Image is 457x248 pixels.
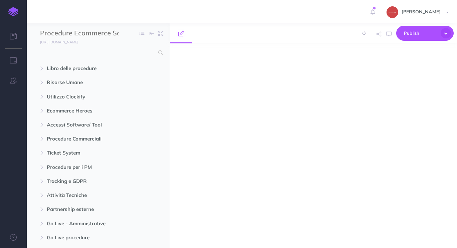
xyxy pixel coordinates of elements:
span: Ecommerce Heroes [47,107,121,115]
a: [URL][DOMAIN_NAME] [27,38,85,45]
span: [PERSON_NAME] [398,9,444,15]
span: Ticket System [47,149,121,157]
button: Publish [396,26,454,41]
img: 272305e6071d9c425e97da59a84c7026.jpg [387,6,398,18]
span: Go Live procedure [47,234,121,242]
span: Partnership esterne [47,205,121,213]
span: Accessi Software/ Tool [47,121,121,129]
span: Utilizzo Clockify [47,93,121,101]
span: Procedure Commerciali [47,135,121,143]
span: Libro delle procedure [47,64,121,72]
input: Search [40,47,154,59]
span: Publish [404,28,437,38]
small: [URL][DOMAIN_NAME] [40,40,78,44]
span: Go Live - Amministrative [47,220,121,228]
span: Risorse Umane [47,78,121,86]
span: Procedure per i PM [47,163,121,171]
span: Attività Tecniche [47,191,121,199]
input: Documentation Name [40,28,119,38]
span: Tracking e GDPR [47,177,121,185]
img: logo-mark.svg [8,7,18,16]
